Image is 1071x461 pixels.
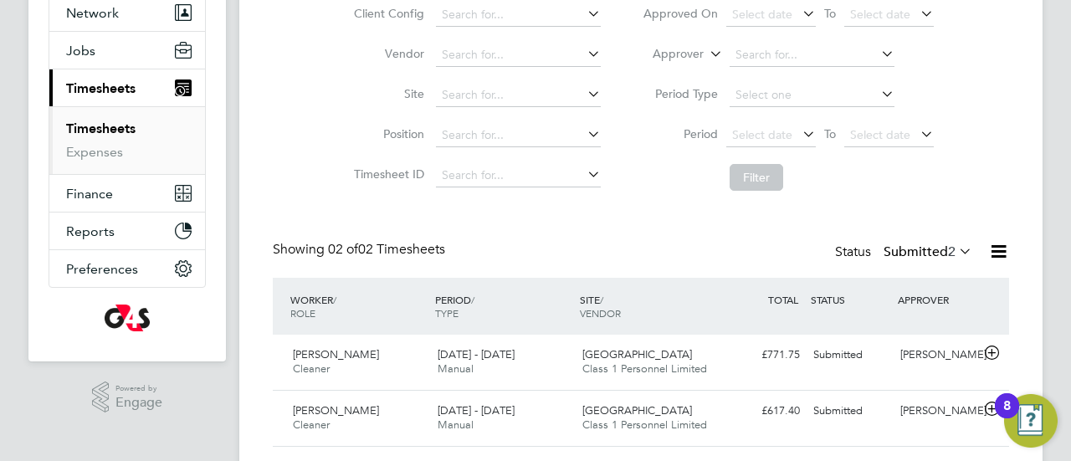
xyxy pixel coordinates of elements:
[1004,394,1058,448] button: Open Resource Center, 8 new notifications
[333,293,336,306] span: /
[290,306,315,320] span: ROLE
[730,164,783,191] button: Filter
[1003,406,1011,428] div: 8
[66,223,115,239] span: Reports
[835,241,976,264] div: Status
[273,241,448,259] div: Showing
[436,164,601,187] input: Search for...
[66,144,123,160] a: Expenses
[436,84,601,107] input: Search for...
[720,397,807,425] div: £617.40
[894,341,981,369] div: [PERSON_NAME]
[293,403,379,417] span: [PERSON_NAME]
[819,123,841,145] span: To
[436,44,601,67] input: Search for...
[49,106,205,174] div: Timesheets
[293,361,330,376] span: Cleaner
[435,306,459,320] span: TYPE
[66,120,136,136] a: Timesheets
[582,361,707,376] span: Class 1 Personnel Limited
[49,32,205,69] button: Jobs
[582,347,692,361] span: [GEOGRAPHIC_DATA]
[49,250,205,287] button: Preferences
[894,397,981,425] div: [PERSON_NAME]
[850,7,910,22] span: Select date
[807,397,894,425] div: Submitted
[732,127,792,142] span: Select date
[720,341,807,369] div: £771.75
[49,305,206,331] a: Go to home page
[349,126,424,141] label: Position
[438,347,515,361] span: [DATE] - [DATE]
[431,284,576,328] div: PERIOD
[438,417,474,432] span: Manual
[582,403,692,417] span: [GEOGRAPHIC_DATA]
[349,86,424,101] label: Site
[49,69,205,106] button: Timesheets
[471,293,474,306] span: /
[328,241,358,258] span: 02 of
[328,241,445,258] span: 02 Timesheets
[576,284,720,328] div: SITE
[66,261,138,277] span: Preferences
[349,46,424,61] label: Vendor
[884,243,972,260] label: Submitted
[732,7,792,22] span: Select date
[436,124,601,147] input: Search for...
[293,347,379,361] span: [PERSON_NAME]
[643,6,718,21] label: Approved On
[49,175,205,212] button: Finance
[115,396,162,410] span: Engage
[436,3,601,27] input: Search for...
[730,84,894,107] input: Select one
[349,166,424,182] label: Timesheet ID
[807,284,894,315] div: STATUS
[948,243,956,260] span: 2
[628,46,704,63] label: Approver
[115,382,162,396] span: Powered by
[66,43,95,59] span: Jobs
[66,5,119,21] span: Network
[349,6,424,21] label: Client Config
[580,306,621,320] span: VENDOR
[438,403,515,417] span: [DATE] - [DATE]
[293,417,330,432] span: Cleaner
[894,284,981,315] div: APPROVER
[66,80,136,96] span: Timesheets
[66,186,113,202] span: Finance
[600,293,603,306] span: /
[582,417,707,432] span: Class 1 Personnel Limited
[819,3,841,24] span: To
[643,126,718,141] label: Period
[438,361,474,376] span: Manual
[92,382,163,413] a: Powered byEngage
[768,293,798,306] span: TOTAL
[286,284,431,328] div: WORKER
[730,44,894,67] input: Search for...
[807,341,894,369] div: Submitted
[105,305,150,331] img: g4s-logo-retina.png
[49,213,205,249] button: Reports
[643,86,718,101] label: Period Type
[850,127,910,142] span: Select date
